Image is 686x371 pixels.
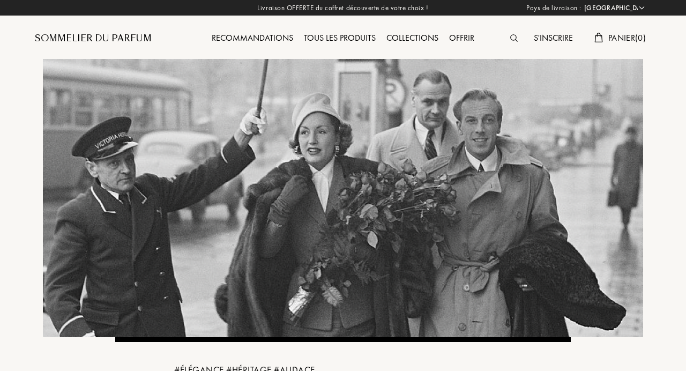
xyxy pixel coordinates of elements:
[299,32,381,43] a: Tous les produits
[608,32,646,43] span: Panier ( 0 )
[35,32,152,45] a: Sommelier du Parfum
[299,32,381,46] div: Tous les produits
[528,32,578,43] a: S'inscrire
[444,32,480,46] div: Offrir
[526,3,581,13] span: Pays de livraison :
[206,32,299,46] div: Recommandations
[528,32,578,46] div: S'inscrire
[206,32,299,43] a: Recommandations
[381,32,444,46] div: Collections
[444,32,480,43] a: Offrir
[43,59,643,337] img: Jacques Fath Banner
[510,34,518,42] img: search_icn.svg
[594,33,603,42] img: cart.svg
[381,32,444,43] a: Collections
